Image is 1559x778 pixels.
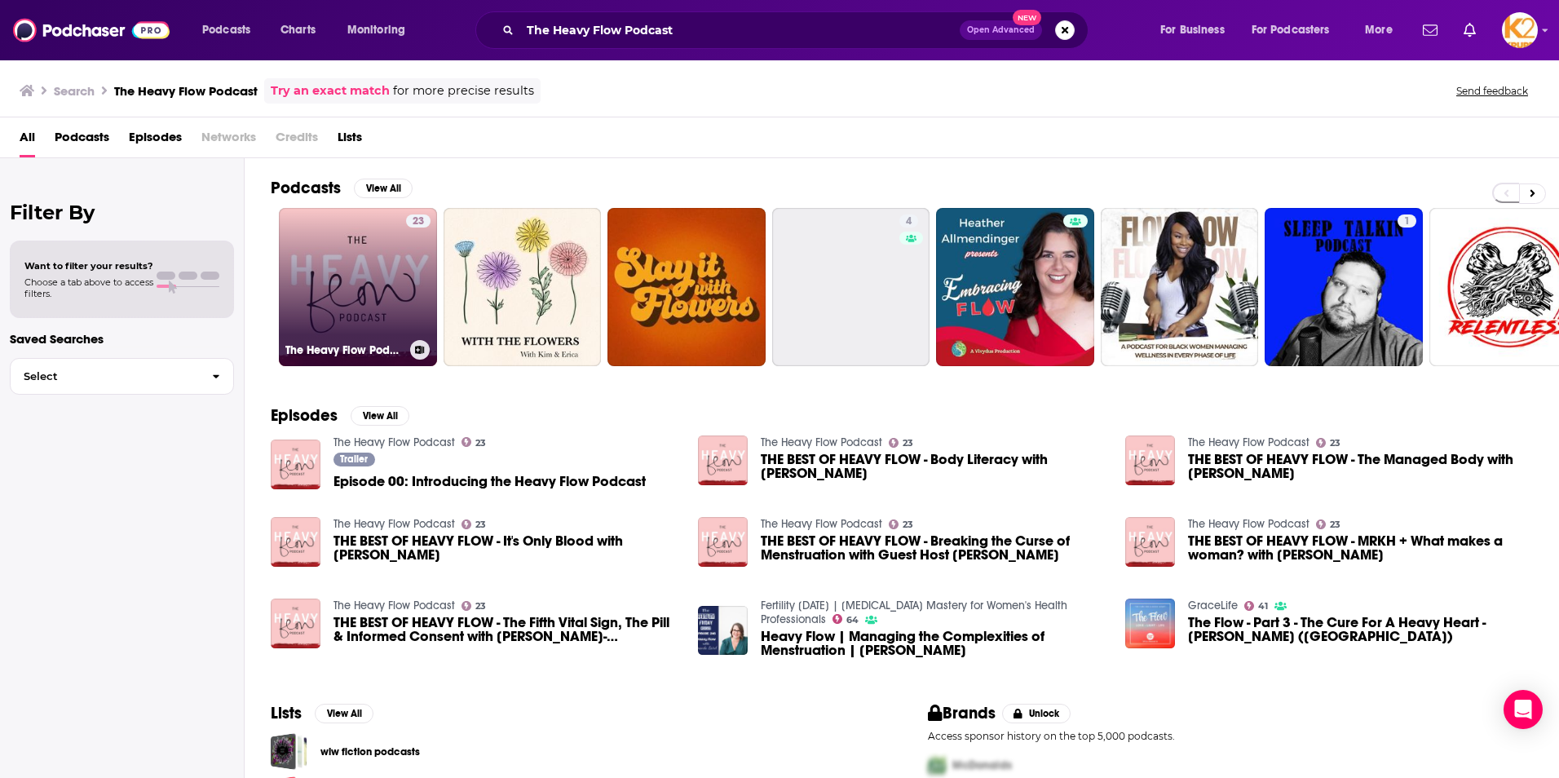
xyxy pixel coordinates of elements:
[333,616,678,643] span: THE BEST OF HEAVY FLOW - The Fifth Vital Sign, The Pill & Informed Consent with [PERSON_NAME]-[PE...
[1188,616,1533,643] a: The Flow - Part 3 - The Cure For A Heavy Heart - Pieter Weenink (Stellenbosch)
[462,601,487,611] a: 23
[1241,17,1354,43] button: open menu
[772,208,930,366] a: 4
[10,201,234,224] h2: Filter By
[1160,19,1225,42] span: For Business
[333,435,455,449] a: The Heavy Flow Podcast
[271,440,320,489] img: Episode 00: Introducing the Heavy Flow Podcast
[333,616,678,643] a: THE BEST OF HEAVY FLOW - The Fifth Vital Sign, The Pill & Informed Consent with Lisa Hendrickson-...
[462,437,487,447] a: 23
[271,703,302,723] h2: Lists
[320,743,420,761] a: wlw fiction podcasts
[952,758,1012,772] span: McDonalds
[24,260,153,272] span: Want to filter your results?
[338,124,362,157] a: Lists
[1504,690,1543,729] div: Open Intercom Messenger
[285,343,404,357] h3: The Heavy Flow Podcast
[271,733,307,770] a: wlw fiction podcasts
[413,214,424,230] span: 23
[967,26,1035,34] span: Open Advanced
[889,519,914,529] a: 23
[13,15,170,46] img: Podchaser - Follow, Share and Rate Podcasts
[271,405,338,426] h2: Episodes
[889,438,914,448] a: 23
[406,214,431,228] a: 23
[1365,19,1393,42] span: More
[1330,440,1340,447] span: 23
[475,440,486,447] span: 23
[906,214,912,230] span: 4
[1451,84,1533,98] button: Send feedback
[333,599,455,612] a: The Heavy Flow Podcast
[903,521,913,528] span: 23
[271,82,390,100] a: Try an exact match
[520,17,960,43] input: Search podcasts, credits, & more...
[698,517,748,567] img: THE BEST OF HEAVY FLOW - Breaking the Curse of Menstruation with Guest Host Kathleen Shannon
[1125,599,1175,648] img: The Flow - Part 3 - The Cure For A Heavy Heart - Pieter Weenink (Stellenbosch)
[10,358,234,395] button: Select
[761,453,1106,480] a: THE BEST OF HEAVY FLOW - Body Literacy with Laura Wershler
[270,17,325,43] a: Charts
[1258,603,1268,610] span: 41
[1502,12,1538,48] span: Logged in as K2Krupp
[333,534,678,562] span: THE BEST OF HEAVY FLOW - It's Only Blood with [PERSON_NAME]
[1244,601,1269,611] a: 41
[24,276,153,299] span: Choose a tab above to access filters.
[1188,616,1533,643] span: The Flow - Part 3 - The Cure For A Heavy Heart - [PERSON_NAME] ([GEOGRAPHIC_DATA])
[761,599,1067,626] a: Fertility Friday | Fertility Awareness Mastery for Women's Health Professionals
[271,599,320,648] img: THE BEST OF HEAVY FLOW - The Fifth Vital Sign, The Pill & Informed Consent with Lisa Hendrickson-...
[191,17,272,43] button: open menu
[491,11,1104,49] div: Search podcasts, credits, & more...
[1252,19,1330,42] span: For Podcasters
[202,19,250,42] span: Podcasts
[928,703,996,723] h2: Brands
[276,124,318,157] span: Credits
[129,124,182,157] a: Episodes
[1404,214,1410,230] span: 1
[271,178,413,198] a: PodcastsView All
[336,17,426,43] button: open menu
[698,435,748,485] img: THE BEST OF HEAVY FLOW - Body Literacy with Laura Wershler
[1002,704,1071,723] button: Unlock
[761,435,882,449] a: The Heavy Flow Podcast
[761,630,1106,657] a: Heavy Flow | Managing the Complexities of Menstruation | Amanda Laird
[351,406,409,426] button: View All
[271,703,373,723] a: ListsView All
[55,124,109,157] a: Podcasts
[761,630,1106,657] span: Heavy Flow | Managing the Complexities of Menstruation | [PERSON_NAME]
[1125,435,1175,485] a: THE BEST OF HEAVY FLOW - The Managed Body with Chris Bobel
[333,517,455,531] a: The Heavy Flow Podcast
[928,730,1533,742] p: Access sponsor history on the top 5,000 podcasts.
[1125,517,1175,567] a: THE BEST OF HEAVY FLOW - MRKH + What makes a woman? with Tasha Jade
[315,704,373,723] button: View All
[698,606,748,656] a: Heavy Flow | Managing the Complexities of Menstruation | Amanda Laird
[1013,10,1042,25] span: New
[1188,453,1533,480] a: THE BEST OF HEAVY FLOW - The Managed Body with Chris Bobel
[960,20,1042,40] button: Open AdvancedNew
[333,475,646,488] span: Episode 00: Introducing the Heavy Flow Podcast
[271,517,320,567] img: THE BEST OF HEAVY FLOW - It's Only Blood with Anna Dahlqvist
[114,83,258,99] h3: The Heavy Flow Podcast
[462,519,487,529] a: 23
[280,19,316,42] span: Charts
[475,603,486,610] span: 23
[10,331,234,347] p: Saved Searches
[1149,17,1245,43] button: open menu
[475,521,486,528] span: 23
[1188,435,1309,449] a: The Heavy Flow Podcast
[1502,12,1538,48] img: User Profile
[279,208,437,366] a: 23The Heavy Flow Podcast
[340,454,368,464] span: Trailer
[761,534,1106,562] span: THE BEST OF HEAVY FLOW - Breaking the Curse of Menstruation with Guest Host [PERSON_NAME]
[20,124,35,157] a: All
[54,83,95,99] h3: Search
[846,617,859,624] span: 64
[271,178,341,198] h2: Podcasts
[903,440,913,447] span: 23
